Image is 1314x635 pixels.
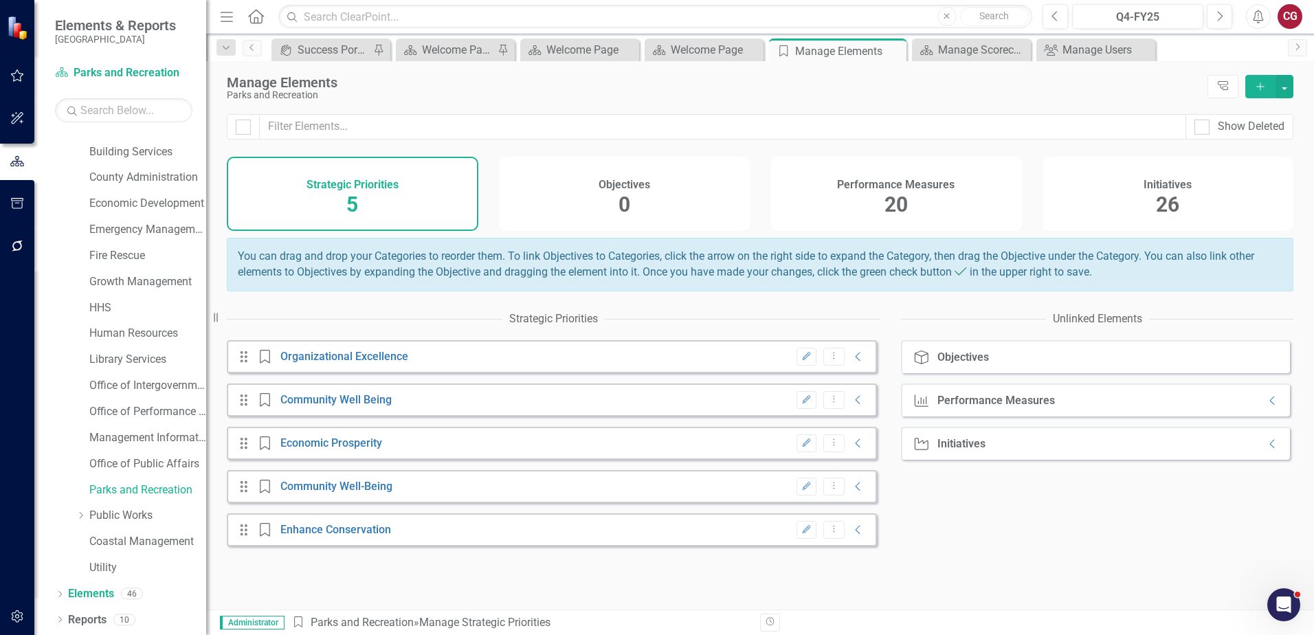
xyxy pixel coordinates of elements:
[979,10,1009,21] span: Search
[1053,311,1142,327] div: Unlinked Elements
[1040,41,1152,58] a: Manage Users
[524,41,636,58] a: Welcome Page
[68,586,114,602] a: Elements
[280,436,382,449] a: Economic Prosperity
[937,351,989,364] div: Objectives
[1156,192,1179,216] span: 26
[227,75,1201,90] div: Manage Elements
[280,523,391,536] a: Enhance Conservation
[937,394,1055,407] div: Performance Measures
[89,534,206,550] a: Coastal Management
[220,616,285,630] span: Administrator
[7,15,31,39] img: ClearPoint Strategy
[89,560,206,576] a: Utility
[346,192,358,216] span: 5
[89,326,206,342] a: Human Resources
[837,179,955,191] h4: Performance Measures
[1278,4,1302,29] button: CG
[671,41,760,58] div: Welcome Page
[259,114,1186,140] input: Filter Elements...
[275,41,370,58] a: Success Portal
[1218,119,1284,135] div: Show Deleted
[89,378,206,394] a: Office of Intergovernmental Affairs
[795,43,903,60] div: Manage Elements
[937,438,985,450] div: Initiatives
[1144,179,1192,191] h4: Initiatives
[89,430,206,446] a: Management Information Systems
[280,393,392,406] a: Community Well Being
[89,456,206,472] a: Office of Public Affairs
[884,192,908,216] span: 20
[546,41,636,58] div: Welcome Page
[89,508,206,524] a: Public Works
[68,612,107,628] a: Reports
[89,144,206,160] a: Building Services
[55,98,192,122] input: Search Below...
[278,5,1032,29] input: Search ClearPoint...
[311,616,414,629] a: Parks and Recreation
[1267,588,1300,621] iframe: Intercom live chat
[307,179,399,191] h4: Strategic Priorities
[280,350,408,363] a: Organizational Excellence
[89,404,206,420] a: Office of Performance & Transparency
[509,311,598,327] div: Strategic Priorities
[1077,9,1199,25] div: Q4-FY25
[599,179,650,191] h4: Objectives
[55,17,176,34] span: Elements & Reports
[89,274,206,290] a: Growth Management
[291,615,750,631] div: » Manage Strategic Priorities
[960,7,1029,26] button: Search
[227,90,1201,100] div: Parks and Recreation
[89,300,206,316] a: HHS
[55,34,176,45] small: [GEOGRAPHIC_DATA]
[89,222,206,238] a: Emergency Management
[89,248,206,264] a: Fire Rescue
[89,196,206,212] a: Economic Development
[113,614,135,625] div: 10
[648,41,760,58] a: Welcome Page
[915,41,1027,58] a: Manage Scorecards
[399,41,494,58] a: Welcome Page
[89,482,206,498] a: Parks and Recreation
[89,352,206,368] a: Library Services
[55,65,192,81] a: Parks and Recreation
[938,41,1027,58] div: Manage Scorecards
[422,41,494,58] div: Welcome Page
[280,480,392,493] a: Community Well-Being
[227,238,1293,291] div: You can drag and drop your Categories to reorder them. To link Objectives to Categories, click th...
[1062,41,1152,58] div: Manage Users
[1072,4,1203,29] button: Q4-FY25
[619,192,630,216] span: 0
[298,41,370,58] div: Success Portal
[89,170,206,186] a: County Administration
[121,588,143,600] div: 46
